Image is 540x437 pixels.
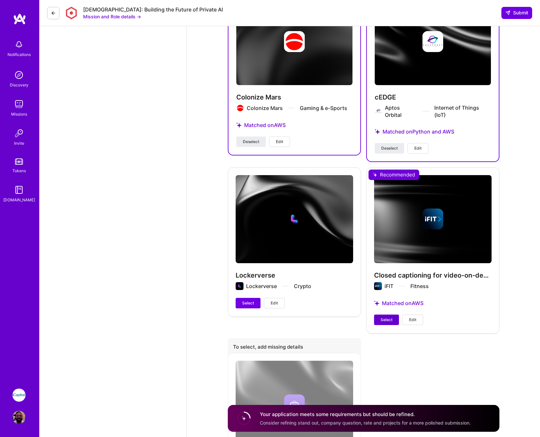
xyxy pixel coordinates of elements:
div: Matched on AWS [236,114,352,137]
div: [DEMOGRAPHIC_DATA]: Building the Future of Private AI [83,6,223,13]
h4: Your application meets some requirements but should be refined. [260,411,471,418]
button: Deselect [236,137,266,147]
i: icon SendLight [505,10,511,15]
span: Select [242,300,254,306]
img: Company logo [375,107,383,115]
span: Edit [414,145,422,151]
img: divider [423,111,429,112]
button: Edit [407,143,428,154]
img: Company logo [236,104,244,112]
a: iCapital: Building an Alternative Investment Marketplace [11,389,27,402]
span: Deselect [243,139,259,145]
div: Missions [11,111,27,118]
div: Notifications [8,51,31,58]
span: Select [381,317,392,323]
i: icon StarsPurple [236,122,242,128]
div: Discovery [10,82,28,88]
div: Tokens [12,167,26,174]
img: Invite [12,127,26,140]
img: iCapital: Building an Alternative Investment Marketplace [12,389,26,402]
span: Edit [276,139,283,145]
div: Matched on Python and AWS [375,120,491,143]
button: Mission and Role details → [83,13,141,20]
button: Select [374,315,399,325]
span: Edit [409,317,416,323]
div: Colonize Mars Gaming & e-Sports [247,104,347,112]
button: Submit [501,7,532,19]
span: Submit [505,9,528,16]
a: User Avatar [11,411,27,424]
h4: cEDGE [375,93,491,101]
div: To select, add missing details [228,338,361,357]
img: guide book [12,183,26,196]
div: Aptos Orbital Internet of Things (IoT) [385,104,491,118]
img: Company logo [422,31,443,52]
img: discovery [12,68,26,82]
img: teamwork [12,98,26,111]
i: icon LeftArrowDark [51,10,56,16]
button: Edit [402,315,423,325]
div: Invite [14,140,24,147]
div: [DOMAIN_NAME] [3,196,35,203]
img: Company Logo [65,7,78,20]
span: Edit [271,300,278,306]
button: Edit [264,298,285,308]
img: bell [12,38,26,51]
img: tokens [15,158,23,165]
button: Deselect [375,143,404,154]
button: Select [236,298,261,308]
img: User Avatar [12,411,26,424]
i: icon StarsPurple [375,129,380,134]
h4: Colonize Mars [236,93,352,101]
img: logo [13,13,26,25]
span: Consider refining stand out, company question, rate and projects for a more polished submission. [260,420,471,425]
img: Company logo [284,31,305,52]
button: Edit [269,137,290,147]
span: Deselect [381,145,398,151]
